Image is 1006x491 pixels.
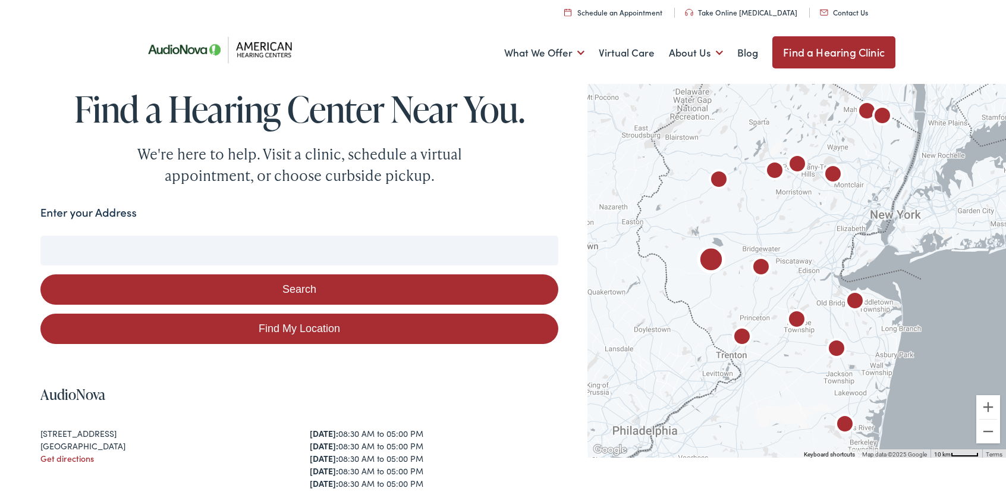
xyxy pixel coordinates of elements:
[976,420,1000,443] button: Zoom out
[756,153,794,191] div: American Hearing Centers by AudioNova
[804,451,855,459] button: Keyboard shortcuts
[742,249,780,287] div: AudioNova
[934,451,951,458] span: 10 km
[40,440,289,452] div: [GEOGRAPHIC_DATA]
[986,451,1002,458] a: Terms (opens in new tab)
[310,465,338,477] strong: [DATE]:
[40,384,105,404] a: AudioNova
[40,452,94,464] a: Get directions
[40,314,559,344] a: Find My Location
[685,7,797,17] a: Take Online [MEDICAL_DATA]
[590,442,630,458] img: Google
[564,7,662,17] a: Schedule an Appointment
[826,406,864,445] div: AudioNova
[590,442,630,458] a: Open this area in Google Maps (opens a new window)
[504,31,584,75] a: What We Offer
[310,440,338,452] strong: [DATE]:
[820,7,868,17] a: Contact Us
[820,10,828,15] img: utility icon
[692,243,730,281] div: AudioNova
[669,31,723,75] a: About Us
[40,236,559,265] input: Enter your address or zip code
[976,395,1000,419] button: Zoom in
[310,452,338,464] strong: [DATE]:
[930,449,982,458] button: Map Scale: 10 km per 43 pixels
[40,274,559,305] button: Search
[564,8,571,16] img: utility icon
[310,477,338,489] strong: [DATE]:
[778,146,816,184] div: AudioNova
[700,162,738,200] div: AudioNova
[737,31,758,75] a: Blog
[599,31,655,75] a: Virtual Care
[772,36,895,68] a: Find a Hearing Clinic
[836,283,874,321] div: AudioNova
[40,89,559,129] h1: Find a Hearing Center Near You.
[109,143,490,186] div: We're here to help. Visit a clinic, schedule a virtual appointment, or choose curbside pickup.
[685,9,693,16] img: utility icon
[778,302,816,340] div: AudioNova
[863,98,901,136] div: AudioNova
[723,319,761,357] div: AudioNova
[848,93,886,132] div: AudioNova
[40,204,137,221] label: Enter your Address
[862,451,927,458] span: Map data ©2025 Google
[818,331,856,369] div: AudioNova
[310,427,338,439] strong: [DATE]:
[40,427,289,440] div: [STREET_ADDRESS]
[814,157,852,195] div: American Hearing Centers by AudioNova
